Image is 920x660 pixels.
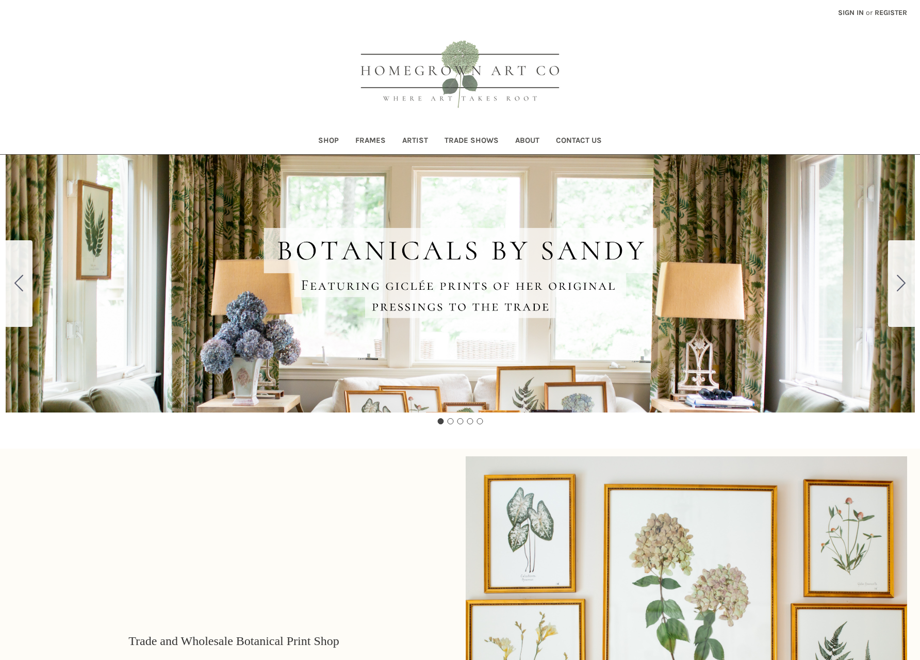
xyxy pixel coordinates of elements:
[436,129,507,154] a: Trade Shows
[310,129,347,154] a: Shop
[128,632,339,650] p: Trade and Wholesale Botanical Print Shop
[447,418,453,424] button: Go to slide 2
[477,418,483,424] button: Go to slide 5
[548,129,610,154] a: Contact Us
[865,7,874,18] span: or
[457,418,463,424] button: Go to slide 3
[467,418,473,424] button: Go to slide 4
[507,129,548,154] a: About
[888,240,915,327] button: Go to slide 2
[347,129,394,154] a: Frames
[6,240,32,327] button: Go to slide 5
[394,129,436,154] a: Artist
[344,29,576,122] img: HOMEGROWN ART CO
[437,418,443,424] button: Go to slide 1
